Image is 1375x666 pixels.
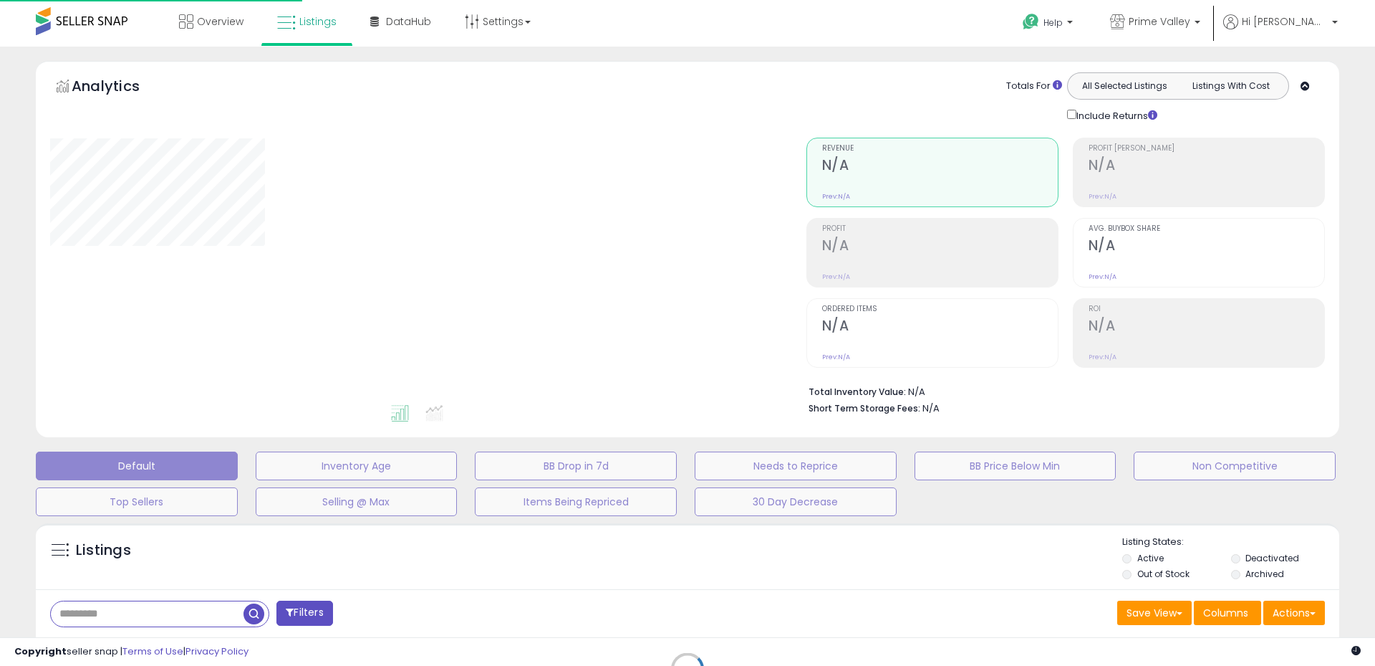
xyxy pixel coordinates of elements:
[1089,318,1324,337] h2: N/A
[1177,77,1284,95] button: Listings With Cost
[922,401,940,415] span: N/A
[386,14,431,29] span: DataHub
[1089,145,1324,153] span: Profit [PERSON_NAME]
[1134,452,1336,480] button: Non Competitive
[809,402,920,414] b: Short Term Storage Fees:
[822,353,850,361] small: Prev: N/A
[822,318,1058,337] h2: N/A
[14,645,249,659] div: seller snap | |
[36,487,238,516] button: Top Sellers
[1089,192,1116,201] small: Prev: N/A
[1056,107,1174,123] div: Include Returns
[14,644,67,658] strong: Copyright
[915,452,1116,480] button: BB Price Below Min
[1022,13,1040,31] i: Get Help
[822,272,850,281] small: Prev: N/A
[695,487,897,516] button: 30 Day Decrease
[822,237,1058,257] h2: N/A
[72,76,168,100] h5: Analytics
[1043,16,1063,29] span: Help
[1006,80,1062,93] div: Totals For
[197,14,243,29] span: Overview
[1089,305,1324,313] span: ROI
[1223,14,1338,47] a: Hi [PERSON_NAME]
[1071,77,1178,95] button: All Selected Listings
[1089,237,1324,257] h2: N/A
[1129,14,1190,29] span: Prime Valley
[822,192,850,201] small: Prev: N/A
[822,157,1058,176] h2: N/A
[475,452,677,480] button: BB Drop in 7d
[475,487,677,516] button: Items Being Repriced
[1089,353,1116,361] small: Prev: N/A
[822,145,1058,153] span: Revenue
[695,452,897,480] button: Needs to Reprice
[822,305,1058,313] span: Ordered Items
[809,382,1314,399] li: N/A
[1089,225,1324,233] span: Avg. Buybox Share
[299,14,337,29] span: Listings
[36,452,238,480] button: Default
[256,452,458,480] button: Inventory Age
[822,225,1058,233] span: Profit
[1089,272,1116,281] small: Prev: N/A
[1089,157,1324,176] h2: N/A
[256,487,458,516] button: Selling @ Max
[809,386,906,398] b: Total Inventory Value:
[1011,2,1087,47] a: Help
[1242,14,1328,29] span: Hi [PERSON_NAME]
